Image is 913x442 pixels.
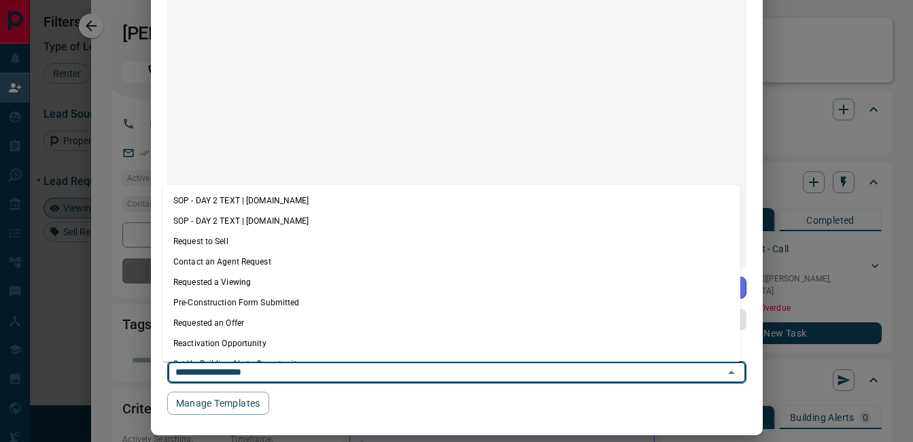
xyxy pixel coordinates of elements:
li: Contact an Agent Request [162,252,740,272]
li: SOP - DAY 2 TEXT | [DOMAIN_NAME] [162,211,740,231]
li: Requested an Offer [162,313,740,333]
button: Close [722,363,741,382]
button: Manage Templates [167,392,269,415]
li: Pre-Construction Form Submitted [162,292,740,313]
li: Request to Sell [162,231,740,252]
li: SOP - DAY 2 TEXT | [DOMAIN_NAME] [162,190,740,211]
li: Reactivation Opportunity [162,333,740,354]
li: Requested a Viewing [162,272,740,292]
li: Set Up Building Alerts Opportunity [162,354,740,374]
